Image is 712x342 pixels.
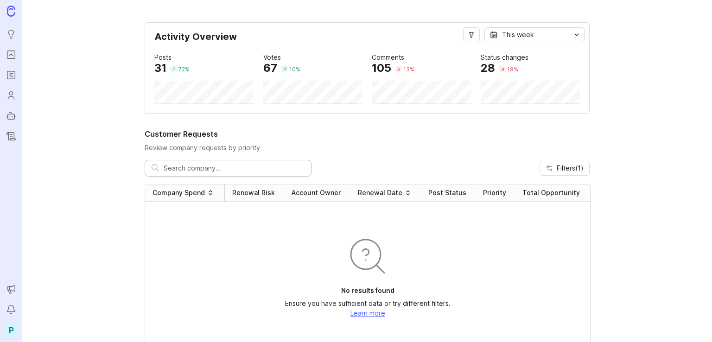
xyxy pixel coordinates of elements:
[3,281,19,298] button: Announcements
[569,31,584,38] svg: toggle icon
[3,26,19,43] a: Ideas
[341,286,394,295] p: No results found
[3,46,19,63] a: Portal
[232,188,275,197] div: Renewal Risk
[3,67,19,83] a: Roadmaps
[522,188,580,197] div: Total Opportunity
[575,164,584,172] span: ( 1 )
[350,309,385,317] a: Learn more
[372,52,404,63] div: Comments
[145,143,590,152] p: Review company requests by priority
[540,161,590,176] button: Filters(1)
[285,299,451,308] p: Ensure you have sufficient data or try different filters.
[289,65,300,73] div: 10 %
[153,188,205,197] div: Company Spend
[263,63,277,74] div: 67
[3,128,19,145] a: Changelog
[403,65,414,73] div: 13 %
[483,188,506,197] div: Priority
[481,63,495,74] div: 28
[154,52,172,63] div: Posts
[345,234,390,279] img: svg+xml;base64,PHN2ZyB3aWR0aD0iOTYiIGhlaWdodD0iOTYiIGZpbGw9Im5vbmUiIHhtbG5zPSJodHRwOi8vd3d3LnczLm...
[372,63,391,74] div: 105
[178,65,190,73] div: 72 %
[507,65,518,73] div: 18 %
[154,32,580,49] div: Activity Overview
[358,188,402,197] div: Renewal Date
[3,301,19,318] button: Notifications
[3,87,19,104] a: Users
[428,188,466,197] div: Post Status
[502,30,534,40] div: This week
[292,188,341,197] div: Account Owner
[3,108,19,124] a: Autopilot
[164,163,305,173] input: Search company...
[481,52,528,63] div: Status changes
[7,6,15,16] img: Canny Home
[145,128,590,139] h2: Customer Requests
[557,164,584,173] span: Filters
[3,322,19,338] button: P
[154,63,166,74] div: 31
[263,52,281,63] div: Votes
